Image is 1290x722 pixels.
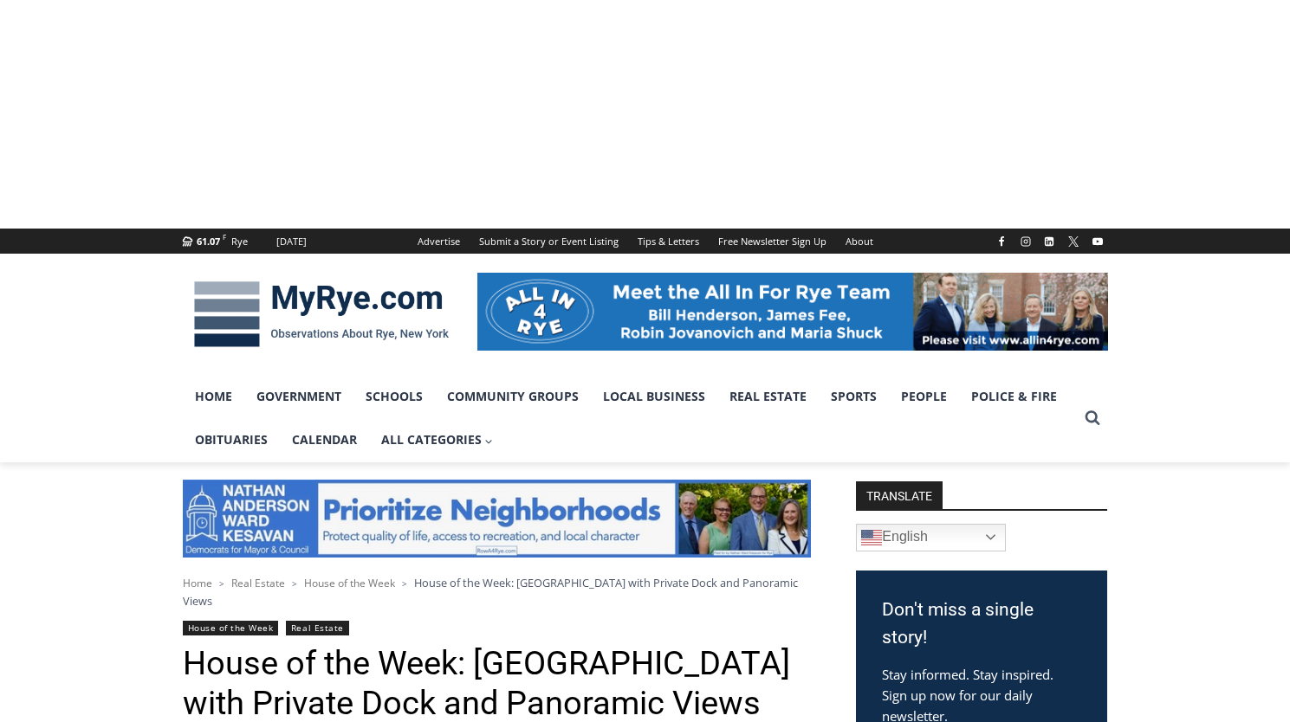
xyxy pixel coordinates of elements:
a: House of the Week [183,621,279,635]
nav: Primary Navigation [183,375,1077,462]
a: Sports [819,375,889,418]
a: Police & Fire [959,375,1069,418]
a: Local Business [591,375,717,418]
nav: Breadcrumbs [183,574,811,609]
a: Calendar [280,418,369,461]
img: en [861,527,882,548]
span: > [292,577,297,590]
a: Submit a Story or Event Listing [470,229,628,254]
a: X [1063,231,1084,252]
a: Obituaries [183,418,280,461]
a: Schools [353,375,435,418]
a: Advertise [408,229,470,254]
nav: Secondary Navigation [408,229,883,254]
strong: TRANSLATE [856,481,943,509]
span: > [219,577,224,590]
a: Real Estate [286,621,349,635]
a: Facebook [991,231,1012,252]
a: Real Estate [231,576,285,590]
span: All Categories [381,430,494,449]
a: People [889,375,959,418]
a: About [836,229,883,254]
div: Rye [231,234,248,249]
a: House of the Week [304,576,395,590]
button: View Search Form [1077,403,1108,434]
a: Instagram [1015,231,1036,252]
a: Real Estate [717,375,819,418]
a: YouTube [1087,231,1108,252]
a: Free Newsletter Sign Up [709,229,836,254]
span: House of the Week: [GEOGRAPHIC_DATA] with Private Dock and Panoramic Views [183,575,798,608]
a: Home [183,375,244,418]
a: Tips & Letters [628,229,709,254]
a: All Categories [369,418,506,461]
div: [DATE] [276,234,307,249]
span: 61.07 [197,235,220,248]
h3: Don't miss a single story! [882,596,1081,651]
img: All in for Rye [477,273,1108,351]
a: English [856,524,1006,551]
a: Home [183,576,212,590]
a: Government [244,375,353,418]
img: MyRye.com [183,269,460,359]
span: > [402,577,407,590]
a: Community Groups [435,375,591,418]
a: Linkedin [1039,231,1060,252]
span: F [223,232,226,242]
